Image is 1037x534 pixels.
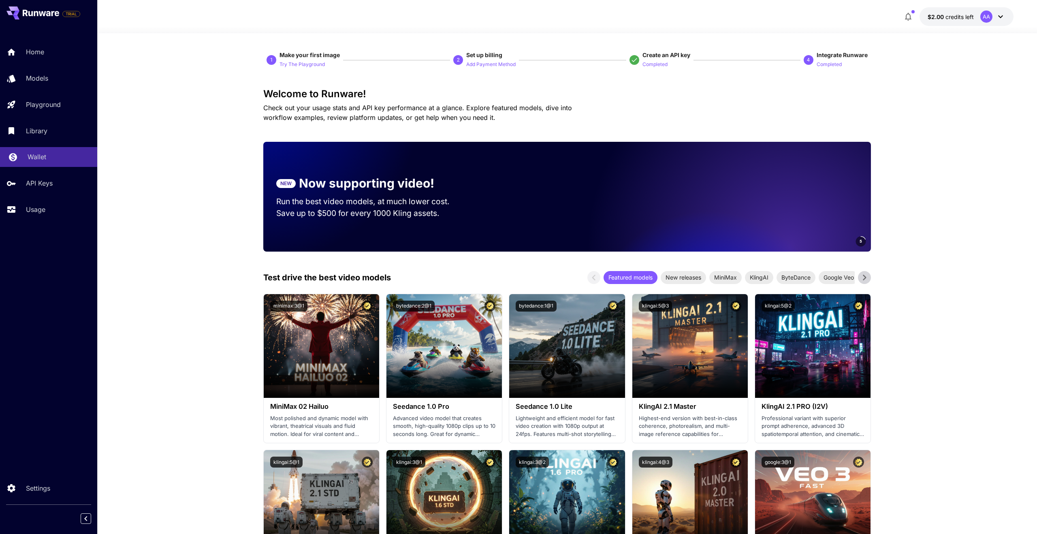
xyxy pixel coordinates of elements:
[745,271,773,284] div: KlingAI
[632,294,748,398] img: alt
[807,56,810,64] p: 4
[280,180,292,187] p: NEW
[270,56,273,64] p: 1
[393,414,495,438] p: Advanced video model that creates smooth, high-quality 1080p clips up to 10 seconds long. Great f...
[63,11,80,17] span: TRIAL
[762,457,794,468] button: google:3@1
[730,301,741,312] button: Certified Model – Vetted for best performance and includes a commercial license.
[457,56,460,64] p: 2
[466,59,516,69] button: Add Payment Method
[28,152,46,162] p: Wallet
[263,104,572,122] span: Check out your usage stats and API key performance at a glance. Explore featured models, dive int...
[87,511,97,526] div: Collapse sidebar
[819,271,859,284] div: Google Veo
[853,301,864,312] button: Certified Model – Vetted for best performance and includes a commercial license.
[466,61,516,68] p: Add Payment Method
[928,13,974,21] div: $2.00
[608,301,619,312] button: Certified Model – Vetted for best performance and includes a commercial license.
[853,457,864,468] button: Certified Model – Vetted for best performance and includes a commercial license.
[26,483,50,493] p: Settings
[604,271,657,284] div: Featured models
[860,238,862,244] span: 5
[817,61,842,68] p: Completed
[26,205,45,214] p: Usage
[386,294,502,398] img: alt
[817,59,842,69] button: Completed
[762,414,864,438] p: Professional variant with superior prompt adherence, advanced 3D spatiotemporal attention, and ci...
[928,13,945,20] span: $2.00
[945,13,974,20] span: credits left
[62,9,80,19] span: Add your payment card to enable full platform functionality.
[639,457,672,468] button: klingai:4@3
[642,61,668,68] p: Completed
[639,403,741,410] h3: KlingAI 2.1 Master
[362,457,373,468] button: Certified Model – Vetted for best performance and includes a commercial license.
[642,51,690,58] span: Create an API key
[762,301,795,312] button: klingai:5@2
[516,414,618,438] p: Lightweight and efficient model for fast video creation with 1080p output at 24fps. Features mult...
[466,51,502,58] span: Set up billing
[263,88,871,100] h3: Welcome to Runware!
[26,100,61,109] p: Playground
[81,513,91,524] button: Collapse sidebar
[270,414,373,438] p: Most polished and dynamic model with vibrant, theatrical visuals and fluid motion. Ideal for vira...
[730,457,741,468] button: Certified Model – Vetted for best performance and includes a commercial license.
[755,294,871,398] img: alt
[709,273,742,282] span: MiniMax
[642,59,668,69] button: Completed
[263,271,391,284] p: Test drive the best video models
[299,174,434,192] p: Now supporting video!
[280,61,325,68] p: Try The Playground
[362,301,373,312] button: Certified Model – Vetted for best performance and includes a commercial license.
[661,271,706,284] div: New releases
[270,403,373,410] h3: MiniMax 02 Hailuo
[516,457,549,468] button: klingai:3@2
[777,273,815,282] span: ByteDance
[516,301,557,312] button: bytedance:1@1
[264,294,379,398] img: alt
[817,51,868,58] span: Integrate Runware
[639,301,672,312] button: klingai:5@3
[509,294,625,398] img: alt
[26,178,53,188] p: API Keys
[26,47,44,57] p: Home
[270,457,303,468] button: klingai:5@1
[608,457,619,468] button: Certified Model – Vetted for best performance and includes a commercial license.
[661,273,706,282] span: New releases
[393,457,425,468] button: klingai:3@1
[516,403,618,410] h3: Seedance 1.0 Lite
[777,271,815,284] div: ByteDance
[280,59,325,69] button: Try The Playground
[920,7,1014,26] button: $2.00AA
[276,207,465,219] p: Save up to $500 for every 1000 Kling assets.
[639,414,741,438] p: Highest-end version with best-in-class coherence, photorealism, and multi-image reference capabil...
[709,271,742,284] div: MiniMax
[484,457,495,468] button: Certified Model – Vetted for best performance and includes a commercial license.
[26,73,48,83] p: Models
[604,273,657,282] span: Featured models
[745,273,773,282] span: KlingAI
[393,403,495,410] h3: Seedance 1.0 Pro
[819,273,859,282] span: Google Veo
[26,126,47,136] p: Library
[393,301,435,312] button: bytedance:2@1
[280,51,340,58] span: Make your first image
[270,301,307,312] button: minimax:3@1
[276,196,465,207] p: Run the best video models, at much lower cost.
[484,301,495,312] button: Certified Model – Vetted for best performance and includes a commercial license.
[762,403,864,410] h3: KlingAI 2.1 PRO (I2V)
[980,11,992,23] div: AA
